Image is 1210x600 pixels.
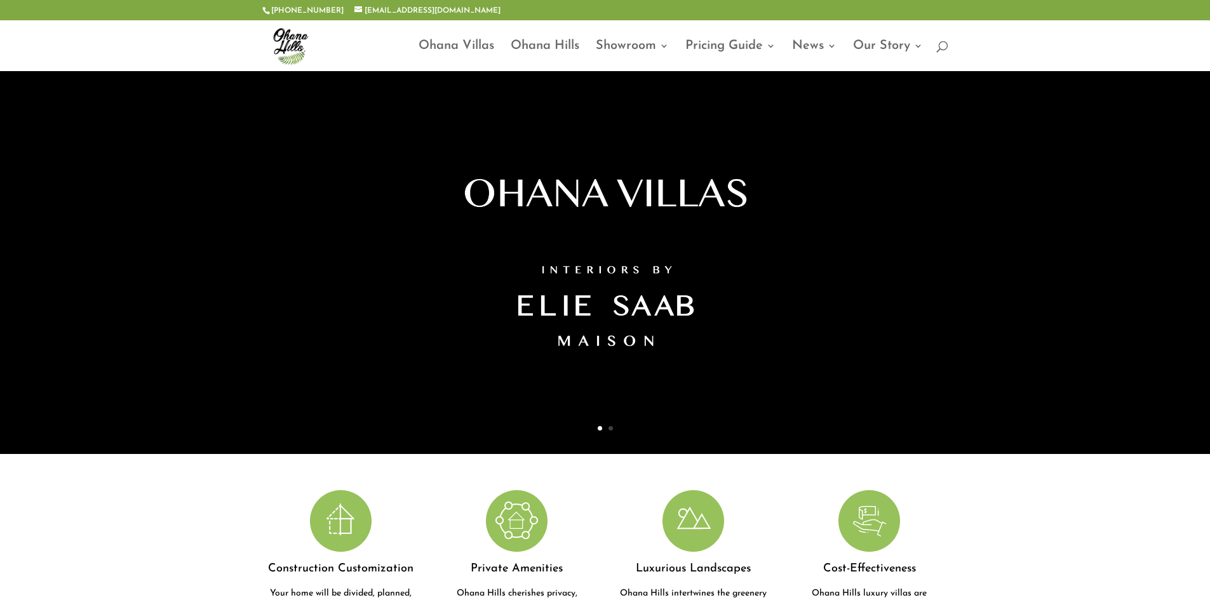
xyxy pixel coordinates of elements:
a: [PHONE_NUMBER] [271,7,344,15]
a: Our Story [853,41,923,71]
h4: Luxurious Landscapes [615,558,772,586]
a: News [792,41,837,71]
a: Ohana Villas [419,41,494,71]
h4: Cost-Effectiveness [791,558,948,586]
a: 1 [598,426,602,430]
a: Ohana Hills [511,41,579,71]
a: 2 [608,426,613,430]
img: ohana-hills [265,20,316,71]
h4: Private Amenities [438,558,596,586]
h4: Construction Customization [262,558,420,586]
a: Showroom [596,41,669,71]
a: Pricing Guide [685,41,776,71]
a: [EMAIL_ADDRESS][DOMAIN_NAME] [354,7,501,15]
